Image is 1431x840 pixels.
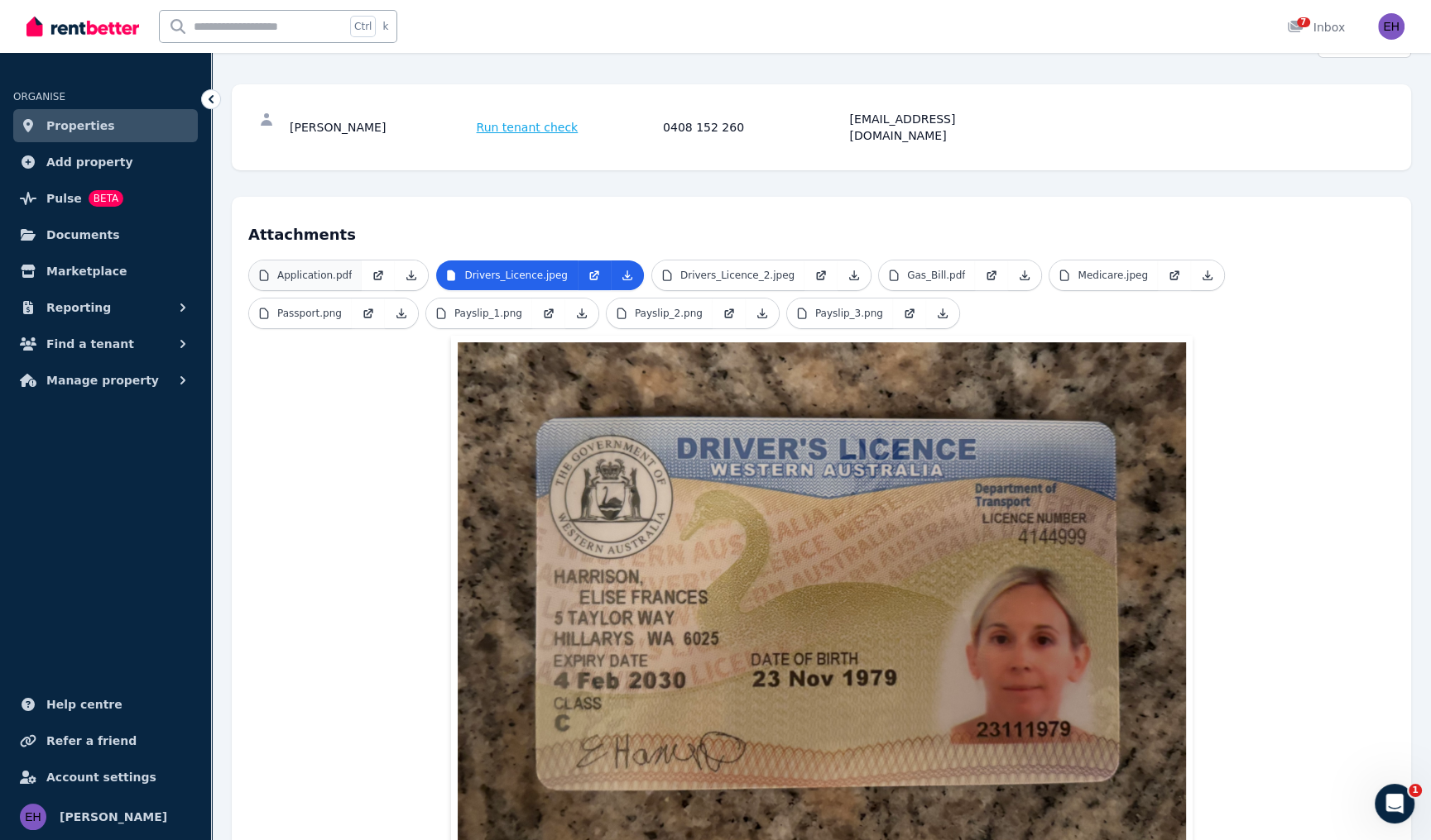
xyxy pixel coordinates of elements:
a: Add property [13,146,198,179]
a: Download Attachment [838,260,871,290]
a: Drivers_Licence_2.jpeg [652,260,804,290]
span: Manage property [46,370,159,390]
a: Refer a friend [13,724,198,757]
a: Open in new Tab [1158,260,1191,290]
div: [EMAIL_ADDRESS][DOMAIN_NAME] [850,111,1032,144]
span: Pulse [46,189,82,208]
a: Application.pdf [249,260,362,290]
a: Download Attachment [746,298,779,328]
a: Download Attachment [385,298,418,328]
a: Documents [13,218,198,251]
a: Account settings [13,761,198,794]
span: Help centre [46,694,122,714]
a: Open in new Tab [352,298,385,328]
span: BETA [89,190,123,207]
span: 1 [1409,784,1422,797]
a: Open in new Tab [804,260,838,290]
a: Open in new Tab [713,298,746,328]
a: Medicare.jpeg [1049,260,1157,290]
p: Passport.png [277,307,342,320]
span: Refer a friend [46,731,137,751]
a: Download Attachment [1191,260,1224,290]
a: Download Attachment [926,298,959,328]
iframe: Intercom live chat [1375,784,1414,823]
a: Open in new Tab [578,260,611,290]
span: 7 [1297,17,1310,27]
a: Gas_Bill.pdf [879,260,975,290]
span: Marketplace [46,261,127,281]
div: 0408 152 260 [663,111,845,144]
a: Payslip_2.png [607,298,713,328]
img: RentBetter [26,14,139,39]
button: Manage property [13,364,198,397]
a: Passport.png [249,298,352,328]
span: Find a tenant [46,334,134,354]
img: Edy Hartono [20,804,46,830]
h4: Attachments [248,213,1395,246]
button: Find a tenant [13,327,198,360]
a: Payslip_1.png [426,298,532,328]
span: Reporting [46,298,111,317]
span: Add property [46,152,133,172]
a: PulseBETA [13,182,198,215]
a: Properties [13,109,198,142]
span: Account settings [46,767,156,787]
p: Payslip_2.png [635,307,703,320]
a: Marketplace [13,255,198,288]
a: Download Attachment [611,260,644,290]
a: Open in new Tab [975,260,1008,290]
p: Application.pdf [277,269,352,282]
a: Open in new Tab [893,298,926,328]
p: Payslip_3.png [815,307,883,320]
span: k [382,20,388,33]
a: Help centre [13,688,198,721]
p: Gas_Bill.pdf [907,269,965,282]
span: Run tenant check [477,119,579,136]
img: Edy Hartono [1378,13,1405,40]
span: [PERSON_NAME] [60,807,167,827]
a: Download Attachment [395,260,428,290]
a: Open in new Tab [362,260,395,290]
p: Payslip_1.png [454,307,522,320]
span: Properties [46,116,115,136]
div: Inbox [1287,19,1345,36]
a: Drivers_Licence.jpeg [436,260,578,290]
button: Reporting [13,291,198,324]
a: Open in new Tab [532,298,565,328]
span: Ctrl [350,16,376,37]
a: Payslip_3.png [787,298,893,328]
a: Download Attachment [1008,260,1041,290]
p: Drivers_Licence.jpeg [464,269,568,282]
div: [PERSON_NAME] [290,111,472,144]
p: Medicare.jpeg [1078,269,1147,282]
span: ORGANISE [13,91,65,103]
span: Documents [46,225,120,245]
a: Download Attachment [565,298,598,328]
p: Drivers_Licence_2.jpeg [680,269,795,282]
